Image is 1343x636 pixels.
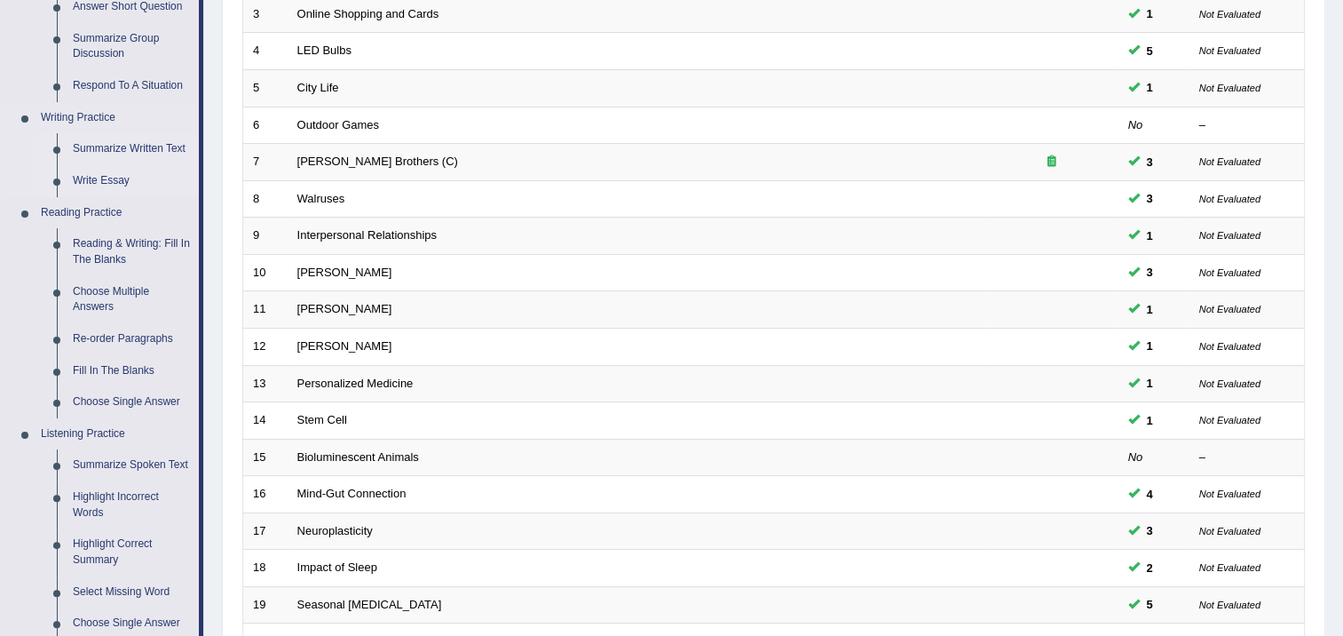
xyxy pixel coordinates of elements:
a: LED Bulbs [297,44,352,57]
a: Seasonal [MEDICAL_DATA] [297,598,442,611]
td: 12 [243,328,288,365]
small: Not Evaluated [1199,304,1260,314]
a: Highlight Incorrect Words [65,481,199,529]
a: Neuroplasticity [297,524,373,537]
a: [PERSON_NAME] Brothers (C) [297,155,458,168]
td: 16 [243,476,288,513]
a: City Life [297,81,339,94]
small: Not Evaluated [1199,489,1260,499]
td: 17 [243,513,288,550]
small: Not Evaluated [1199,9,1260,20]
em: No [1128,118,1143,131]
a: Bioluminescent Animals [297,450,419,464]
small: Not Evaluated [1199,45,1260,56]
td: 11 [243,291,288,329]
div: Exam occurring question [995,154,1109,171]
a: Choose Multiple Answers [65,276,199,323]
a: Choose Single Answer [65,386,199,418]
span: You can still take this question [1140,42,1160,60]
small: Not Evaluated [1199,415,1260,425]
span: You can still take this question [1140,521,1160,540]
span: You can still take this question [1140,485,1160,504]
small: Not Evaluated [1199,341,1260,352]
a: [PERSON_NAME] [297,266,392,279]
small: Not Evaluated [1199,194,1260,204]
a: Summarize Group Discussion [65,23,199,70]
a: [PERSON_NAME] [297,302,392,315]
small: Not Evaluated [1199,267,1260,278]
span: You can still take this question [1140,227,1160,245]
span: You can still take this question [1140,411,1160,430]
a: Outdoor Games [297,118,380,131]
a: Stem Cell [297,413,347,426]
td: 14 [243,402,288,440]
small: Not Evaluated [1199,83,1260,93]
span: You can still take this question [1140,153,1160,171]
a: Fill In The Blanks [65,355,199,387]
small: Not Evaluated [1199,526,1260,537]
div: – [1199,117,1295,134]
span: You can still take this question [1140,559,1160,577]
td: 15 [243,439,288,476]
a: Online Shopping and Cards [297,7,439,20]
small: Not Evaluated [1199,230,1260,241]
a: Summarize Spoken Text [65,449,199,481]
a: [PERSON_NAME] [297,339,392,353]
span: You can still take this question [1140,374,1160,393]
td: 6 [243,107,288,144]
span: You can still take this question [1140,78,1160,97]
a: Reading Practice [33,197,199,229]
td: 4 [243,33,288,70]
a: Re-order Paragraphs [65,323,199,355]
a: Reading & Writing: Fill In The Blanks [65,228,199,275]
td: 18 [243,550,288,587]
a: Listening Practice [33,418,199,450]
span: You can still take this question [1140,300,1160,319]
a: Respond To A Situation [65,70,199,102]
a: Walruses [297,192,345,205]
a: Highlight Correct Summary [65,529,199,576]
td: 7 [243,144,288,181]
small: Not Evaluated [1199,562,1260,573]
small: Not Evaluated [1199,156,1260,167]
small: Not Evaluated [1199,378,1260,389]
a: Writing Practice [33,102,199,134]
a: Select Missing Word [65,576,199,608]
div: – [1199,449,1295,466]
a: Summarize Written Text [65,133,199,165]
a: Mind-Gut Connection [297,487,407,500]
small: Not Evaluated [1199,600,1260,610]
span: You can still take this question [1140,4,1160,23]
td: 8 [243,180,288,218]
a: Write Essay [65,165,199,197]
td: 5 [243,70,288,107]
a: Interpersonal Relationships [297,228,438,242]
span: You can still take this question [1140,263,1160,282]
td: 9 [243,218,288,255]
span: You can still take this question [1140,337,1160,355]
span: You can still take this question [1140,595,1160,614]
a: Personalized Medicine [297,377,414,390]
td: 13 [243,365,288,402]
td: 19 [243,586,288,624]
a: Impact of Sleep [297,560,377,574]
span: You can still take this question [1140,189,1160,208]
em: No [1128,450,1143,464]
td: 10 [243,254,288,291]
